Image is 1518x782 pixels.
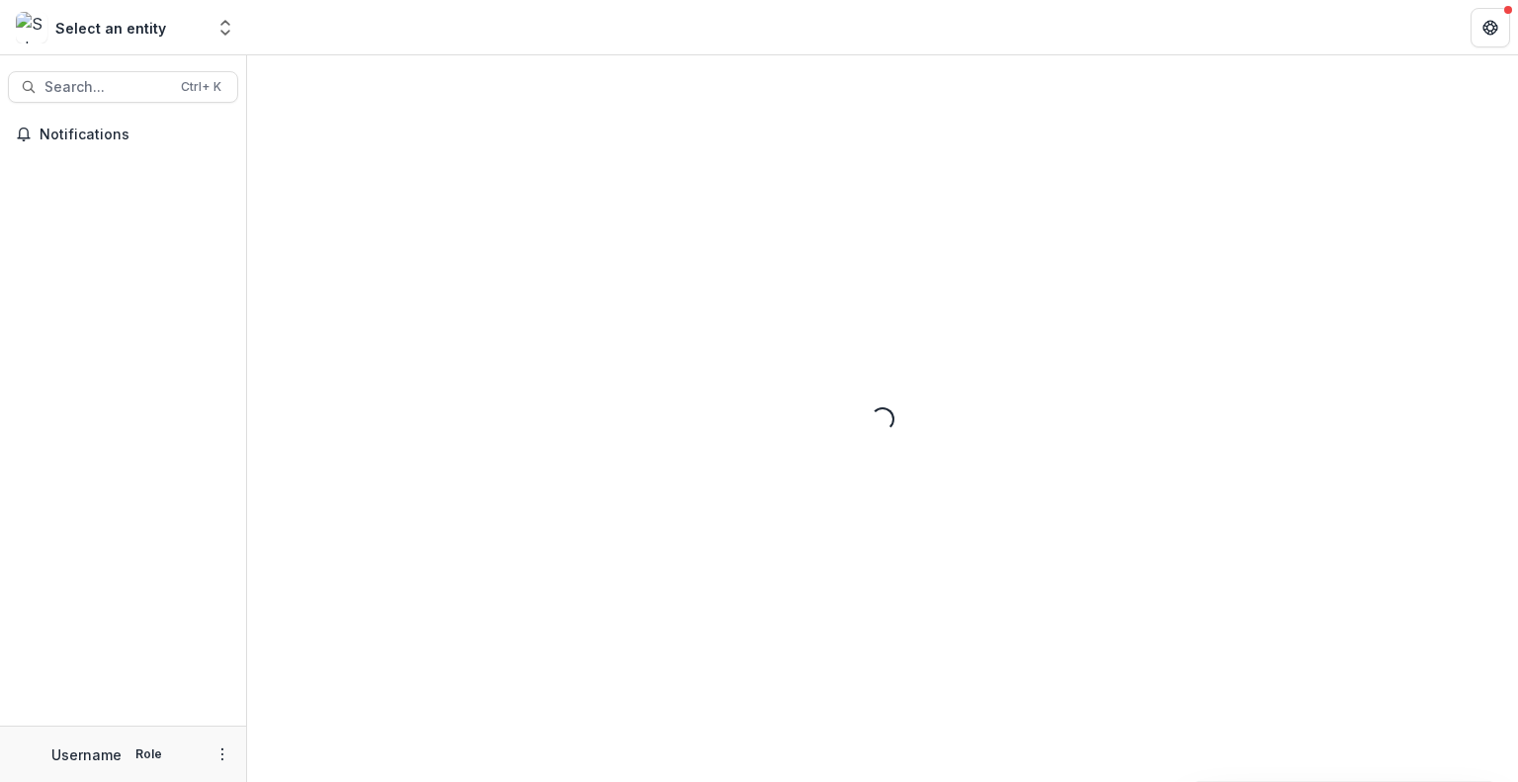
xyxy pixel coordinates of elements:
[8,119,238,150] button: Notifications
[1471,8,1510,47] button: Get Help
[40,127,230,143] span: Notifications
[44,79,169,96] span: Search...
[51,744,122,765] p: Username
[8,71,238,103] button: Search...
[129,745,168,763] p: Role
[55,18,166,39] div: Select an entity
[16,12,47,43] img: Select an entity
[177,76,225,98] div: Ctrl + K
[211,742,234,766] button: More
[211,8,239,47] button: Open entity switcher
